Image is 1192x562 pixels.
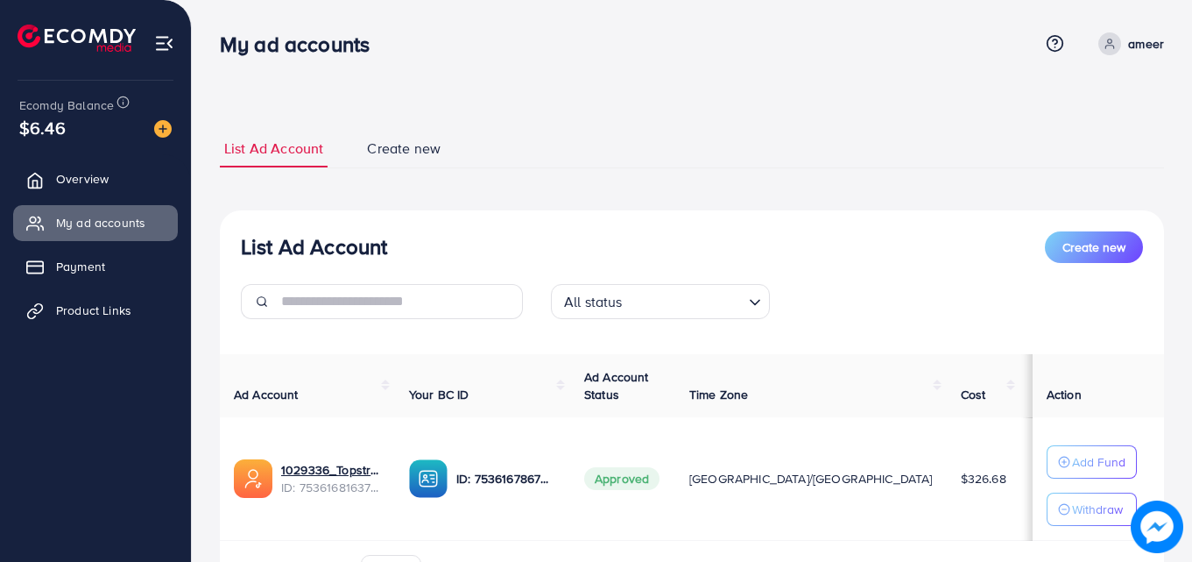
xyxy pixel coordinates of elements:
img: ic-ba-acc.ded83a64.svg [409,459,448,498]
span: [GEOGRAPHIC_DATA]/[GEOGRAPHIC_DATA] [689,470,933,487]
img: image [154,120,172,138]
p: ID: 7536167867046461457 [456,468,556,489]
span: Cost [961,386,986,403]
h3: List Ad Account [241,234,387,260]
p: ameer [1128,33,1164,54]
span: Ad Account Status [584,368,649,403]
span: Ecomdy Balance [19,96,114,114]
span: Payment [56,258,105,275]
span: $326.68 [961,470,1006,487]
button: Create new [1045,231,1143,263]
span: My ad accounts [56,214,145,231]
span: Approved [584,467,659,490]
span: Action [1047,386,1082,403]
span: Overview [56,170,109,188]
span: Create new [367,139,441,159]
span: All status [561,289,626,315]
img: menu [154,33,174,53]
a: Payment [13,249,178,284]
span: List Ad Account [224,139,323,159]
span: Time Zone [689,386,748,403]
span: $6.46 [19,115,66,140]
a: Product Links [13,293,178,328]
button: Withdraw [1047,493,1137,526]
div: <span class='underline'>1029336_Topstrip_1754650914960</span></br>7536168163730685968 [281,461,381,497]
span: Create new [1062,238,1125,256]
span: Your BC ID [409,386,469,403]
img: image [1131,501,1183,553]
img: ic-ads-acc.e4c84228.svg [234,459,272,498]
span: Product Links [56,302,131,319]
a: My ad accounts [13,205,178,240]
a: Overview [13,161,178,196]
a: 1029336_Topstrip_1754650914960 [281,461,381,479]
h3: My ad accounts [220,32,384,57]
span: Ad Account [234,386,299,403]
a: ameer [1091,32,1164,55]
div: Search for option [551,284,770,319]
input: Search for option [628,286,742,315]
button: Add Fund [1047,445,1137,479]
p: Add Fund [1072,452,1125,473]
img: logo [18,25,136,52]
p: Withdraw [1072,499,1123,520]
span: ID: 7536168163730685968 [281,479,381,496]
